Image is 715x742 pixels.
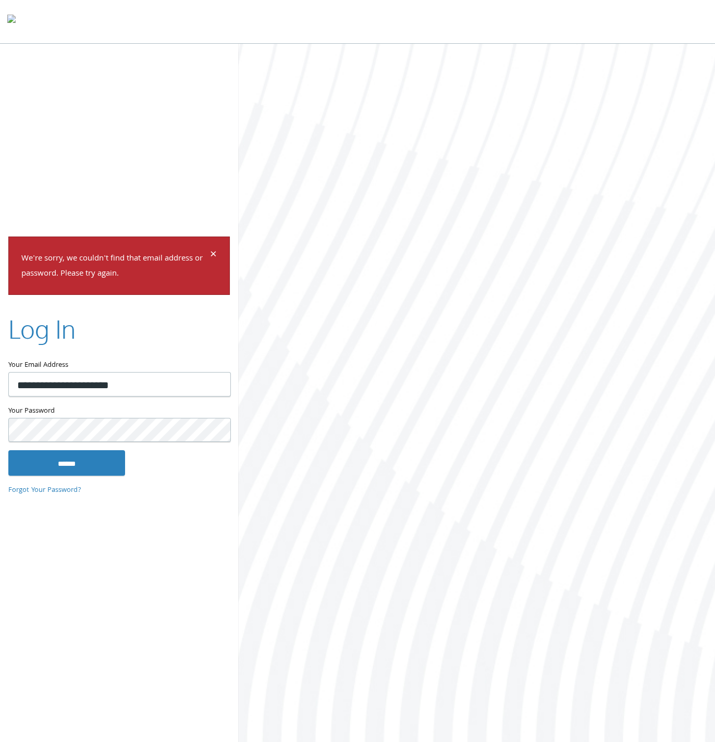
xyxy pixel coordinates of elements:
[8,485,81,496] a: Forgot Your Password?
[8,405,230,418] label: Your Password
[21,252,208,282] p: We're sorry, we couldn't find that email address or password. Please try again.
[210,245,217,266] span: ×
[7,11,16,32] img: todyl-logo-dark.svg
[210,250,217,262] button: Dismiss alert
[8,311,76,346] h2: Log In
